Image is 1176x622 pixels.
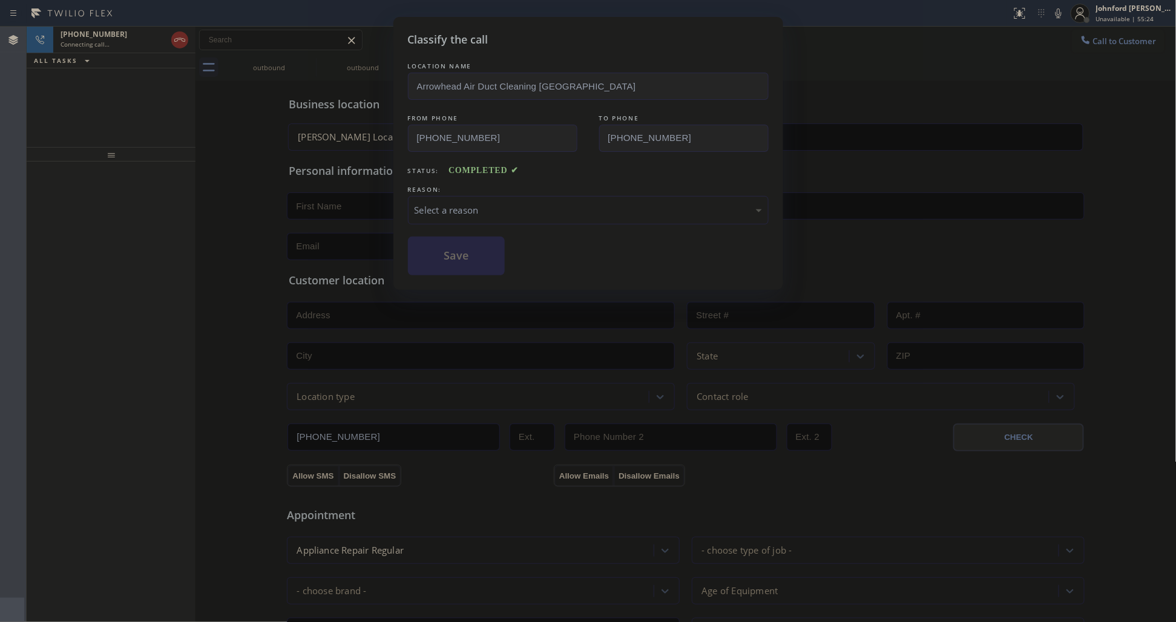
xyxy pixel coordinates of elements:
[599,125,769,152] input: To phone
[408,237,505,275] button: Save
[408,60,769,73] div: LOCATION NAME
[408,31,488,48] h5: Classify the call
[408,166,439,175] span: Status:
[448,166,519,175] span: COMPLETED
[408,112,577,125] div: FROM PHONE
[415,203,762,217] div: Select a reason
[599,112,769,125] div: TO PHONE
[408,125,577,152] input: From phone
[408,183,769,196] div: REASON:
